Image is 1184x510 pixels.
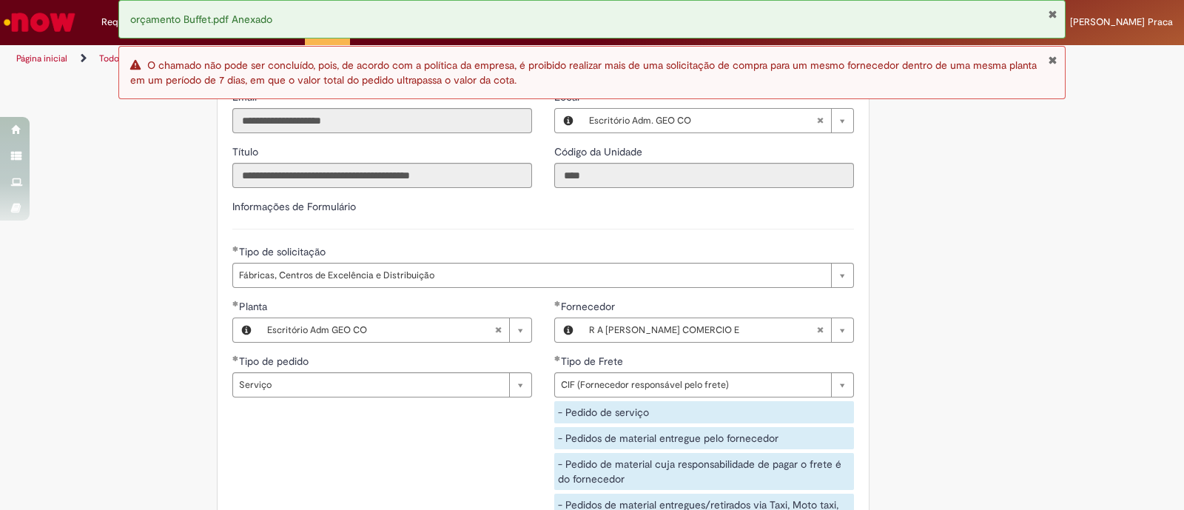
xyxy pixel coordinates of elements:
[232,355,239,361] span: Obrigatório Preenchido
[554,301,561,306] span: Obrigatório Preenchido
[11,45,778,73] ul: Trilhas de página
[561,373,824,397] span: CIF (Fornecedor responsável pelo frete)
[239,264,824,287] span: Fábricas, Centros de Excelência e Distribuição
[555,318,582,342] button: Fornecedor , Visualizar este registro R A TEIXEIRA DA SILVA COMERCIO E
[239,300,270,313] span: Planta
[1048,8,1057,20] button: Fechar Notificação
[554,401,854,423] div: - Pedido de serviço
[101,15,153,30] span: Requisições
[232,246,239,252] span: Obrigatório Preenchido
[99,53,178,64] a: Todos os Catálogos
[554,144,645,159] label: Somente leitura - Código da Unidade
[582,109,853,132] a: Escritório Adm. GEO COLimpar campo Local
[589,109,816,132] span: Escritório Adm. GEO CO
[232,301,239,306] span: Obrigatório Preenchido
[554,427,854,449] div: - Pedidos de material entregue pelo fornecedor
[260,318,531,342] a: Escritório Adm GEO COLimpar campo Planta
[1,7,78,37] img: ServiceNow
[267,318,494,342] span: Escritório Adm GEO CO
[809,109,831,132] abbr: Limpar campo Local
[233,318,260,342] button: Planta, Visualizar este registro Escritório Adm GEO CO
[554,453,854,490] div: - Pedido de material cuja responsabilidade de pagar o frete é do fornecedor
[232,163,532,188] input: Título
[554,163,854,188] input: Código da Unidade
[561,300,618,313] span: Fornecedor
[130,58,1037,87] span: O chamado não pode ser concluído, pois, de acordo com a política da empresa, é proibido realizar ...
[239,245,329,258] span: Tipo de solicitação
[561,355,626,368] span: Tipo de Frete
[554,355,561,361] span: Obrigatório Preenchido
[555,109,582,132] button: Local, Visualizar este registro Escritório Adm. GEO CO
[1070,16,1173,28] span: [PERSON_NAME] Praca
[239,355,312,368] span: Tipo de pedido
[239,373,502,397] span: Serviço
[130,13,272,26] span: orçamento Buffet.pdf Anexado
[582,318,853,342] a: R A [PERSON_NAME] COMERCIO ELimpar campo Fornecedor
[232,144,261,159] label: Somente leitura - Título
[589,318,816,342] span: R A [PERSON_NAME] COMERCIO E
[554,145,645,158] span: Somente leitura - Código da Unidade
[232,108,532,133] input: Email
[1048,54,1057,66] button: Fechar Notificação
[487,318,509,342] abbr: Limpar campo Planta
[232,200,356,213] label: Informações de Formulário
[232,145,261,158] span: Somente leitura - Título
[809,318,831,342] abbr: Limpar campo Fornecedor
[16,53,67,64] a: Página inicial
